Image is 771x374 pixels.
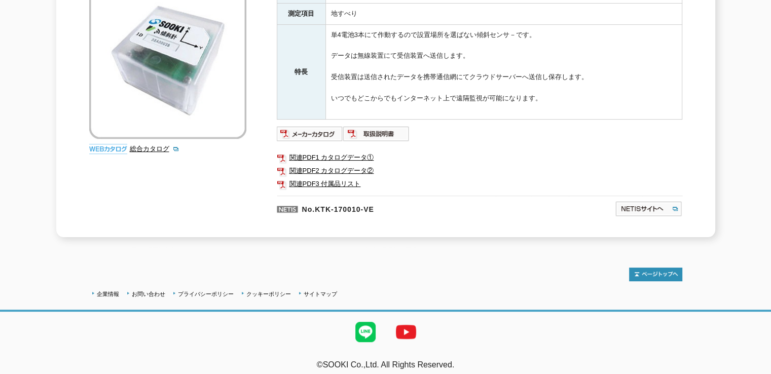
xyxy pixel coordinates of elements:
a: 取扱説明書 [343,132,410,140]
a: 関連PDF2 カタログデータ② [277,164,682,177]
img: トップページへ [629,268,682,281]
th: 特長 [277,24,325,119]
a: 関連PDF3 付属品リスト [277,177,682,191]
img: メーカーカタログ [277,126,343,142]
a: 総合カタログ [130,145,179,153]
a: お問い合わせ [132,291,165,297]
th: 測定項目 [277,4,325,25]
a: サイトマップ [304,291,337,297]
img: YouTube [386,312,426,352]
td: 単4電池3本にて作動するので設置場所を選ばない傾斜センサ－です。 データは無線装置にて受信装置へ送信します。 受信装置は送信されたデータを携帯通信網にてクラウドサーバーへ送信し保存します。 いつ... [325,24,682,119]
a: メーカーカタログ [277,132,343,140]
td: 地すべり [325,4,682,25]
p: No.KTK-170010-VE [277,196,517,220]
img: 取扱説明書 [343,126,410,142]
a: プライバシーポリシー [178,291,234,297]
a: 関連PDF1 カタログデータ① [277,151,682,164]
img: webカタログ [89,144,127,154]
a: クッキーポリシー [246,291,291,297]
img: NETISサイトへ [615,201,682,217]
a: 企業情報 [97,291,119,297]
img: LINE [345,312,386,352]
